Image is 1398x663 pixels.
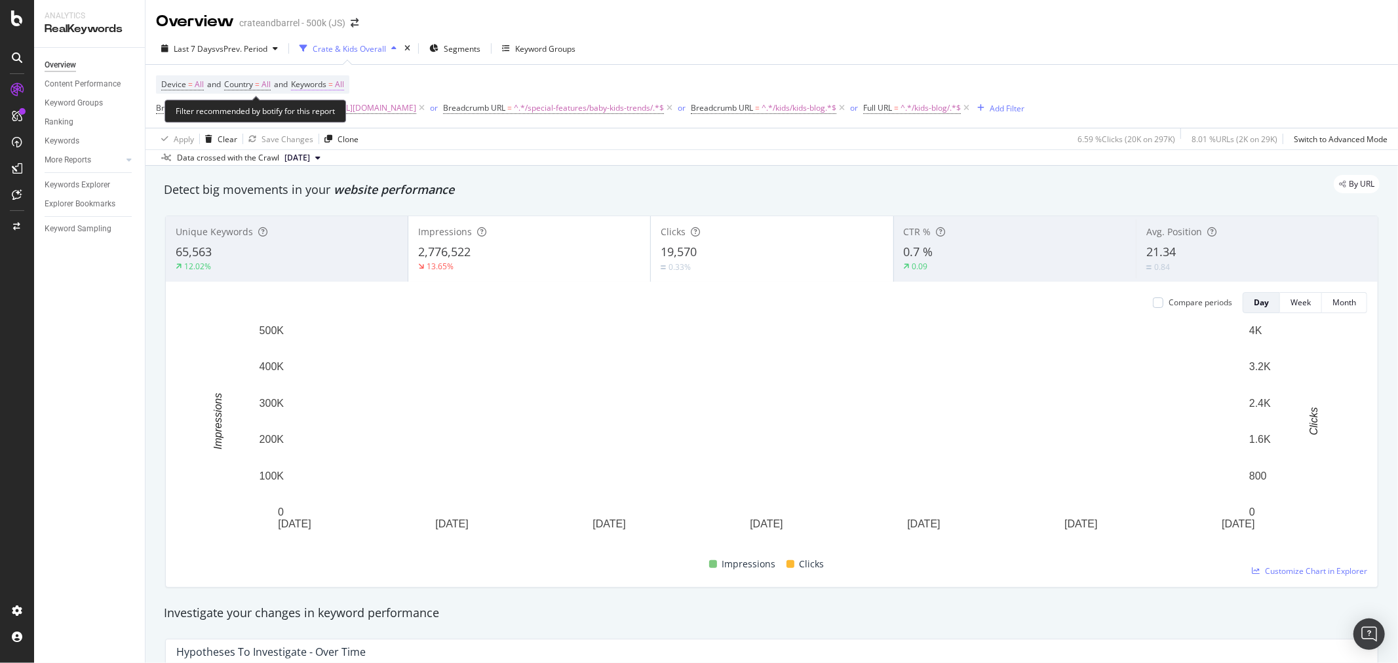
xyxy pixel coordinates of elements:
[176,324,1357,551] svg: A chart.
[262,75,271,94] span: All
[443,102,505,113] span: Breadcrumb URL
[762,99,836,117] span: ^.*/kids/kids-blog.*$
[435,519,468,530] text: [DATE]
[863,102,892,113] span: Full URL
[260,361,284,372] text: 400K
[278,506,284,518] text: 0
[195,75,204,94] span: All
[239,16,345,29] div: crateandbarrel - 500k (JS)
[1280,292,1322,313] button: Week
[691,102,753,113] span: Breadcrumb URL
[260,398,284,409] text: 300K
[1249,361,1271,372] text: 3.2K
[1252,565,1367,577] a: Customize Chart in Explorer
[176,225,253,238] span: Unique Keywords
[1249,434,1271,445] text: 1.6K
[164,605,1380,622] div: Investigate your changes in keyword performance
[661,244,697,259] span: 19,570
[1332,297,1356,308] div: Month
[45,115,73,129] div: Ranking
[45,96,136,110] a: Keyword Groups
[418,225,472,238] span: Impressions
[424,38,486,59] button: Segments
[1146,225,1202,238] span: Avg. Position
[177,152,279,164] div: Data crossed with the Crawl
[1249,470,1267,482] text: 800
[45,197,115,211] div: Explorer Bookmarks
[243,128,313,149] button: Save Changes
[45,153,91,167] div: More Reports
[294,38,402,59] button: Crate & Kids Overall
[45,222,136,236] a: Keyword Sampling
[156,10,234,33] div: Overview
[45,197,136,211] a: Explorer Bookmarks
[755,102,760,113] span: =
[907,519,940,530] text: [DATE]
[45,96,103,110] div: Keyword Groups
[200,128,237,149] button: Clear
[850,102,858,113] div: or
[972,100,1024,116] button: Add Filter
[722,556,776,572] span: Impressions
[333,99,416,117] span: [URL][DOMAIN_NAME]
[45,22,134,37] div: RealKeywords
[319,128,359,149] button: Clone
[1353,618,1385,650] div: Open Intercom Messenger
[430,102,438,113] div: or
[45,134,136,148] a: Keywords
[1291,297,1311,308] div: Week
[990,103,1024,114] div: Add Filter
[1322,292,1367,313] button: Month
[45,178,136,192] a: Keywords Explorer
[184,261,211,272] div: 12.02%
[507,102,512,113] span: =
[45,115,136,129] a: Ranking
[351,18,359,28] div: arrow-right-arrow-left
[592,519,625,530] text: [DATE]
[1222,519,1254,530] text: [DATE]
[176,645,366,658] div: Hypotheses to Investigate - Over Time
[1249,398,1271,409] text: 2.4K
[188,79,193,90] span: =
[262,134,313,145] div: Save Changes
[1146,244,1176,259] span: 21.34
[430,102,438,114] button: or
[274,79,288,90] span: and
[284,152,310,164] span: 2025 Aug. 29th
[212,393,223,449] text: Impressions
[1169,297,1232,308] div: Compare periods
[156,38,283,59] button: Last 7 DaysvsPrev. Period
[45,153,123,167] a: More Reports
[750,519,783,530] text: [DATE]
[45,134,79,148] div: Keywords
[165,100,346,123] div: Filter recommended by botify for this report
[156,128,194,149] button: Apply
[514,99,664,117] span: ^.*/special-features/baby-kids-trends/.*$
[260,470,284,482] text: 100K
[45,222,111,236] div: Keyword Sampling
[901,99,961,117] span: ^.*/kids-blog/.*$
[45,77,121,91] div: Content Performance
[45,58,76,72] div: Overview
[661,225,686,238] span: Clicks
[1334,175,1380,193] div: legacy label
[678,102,686,113] div: or
[1249,506,1255,518] text: 0
[800,556,825,572] span: Clicks
[850,102,858,114] button: or
[45,58,136,72] a: Overview
[260,434,284,445] text: 200K
[1294,134,1388,145] div: Switch to Advanced Mode
[1254,297,1269,308] div: Day
[1154,261,1170,273] div: 0.84
[338,134,359,145] div: Clone
[661,265,666,269] img: Equal
[418,244,471,259] span: 2,776,522
[45,10,134,22] div: Analytics
[161,79,186,90] span: Device
[1078,134,1175,145] div: 6.59 % Clicks ( 20K on 297K )
[444,43,480,54] span: Segments
[328,79,333,90] span: =
[904,225,931,238] span: CTR %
